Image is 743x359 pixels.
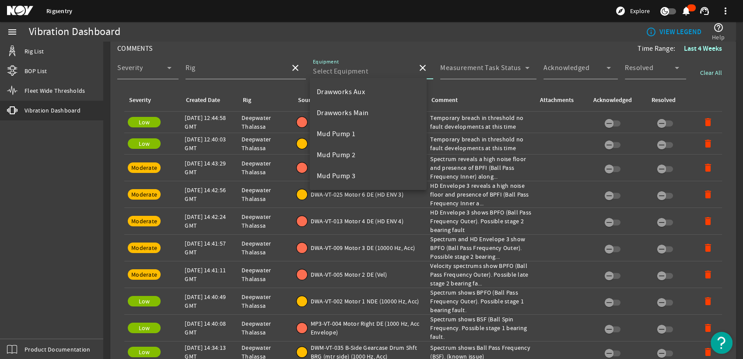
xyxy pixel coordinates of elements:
mat-icon: delete [703,216,713,226]
span: COMMENTS [117,44,153,53]
button: VIEW LEGEND [642,24,705,40]
span: Low [139,140,150,148]
mat-icon: delete [703,296,713,306]
span: Help [712,33,725,42]
span: Explore [630,7,650,15]
span: Low [139,118,150,126]
span: Rig List [25,47,44,56]
div: Spectrum shows BSF (Ball Spin Frequency. Possible stage 1 bearing fault. [430,315,532,341]
span: DWA-VT-025 Motor 6 DE (HD ENV 3) [311,190,403,199]
mat-icon: delete [703,162,713,173]
div: Rig [243,95,251,105]
span: DWA-VT-005 Motor 2 DE (Vel) [311,270,387,279]
mat-icon: support_agent [699,6,710,16]
span: Mud Pump 3 [317,172,356,180]
div: [DATE] 14:43:29 GMT [185,159,235,176]
span: Drawworks Aux [317,88,365,96]
span: Moderate [131,271,157,278]
span: Vibration Dashboard [25,106,81,115]
div: Deepwater Thalassa [242,319,290,337]
div: Vibration Dashboard [29,28,120,36]
mat-icon: delete [703,138,713,149]
div: Deepwater Thalassa [242,113,290,131]
span: Moderate [131,164,157,172]
div: Attachments [539,95,582,105]
span: Mud Pump 1 [317,130,356,138]
span: Low [139,324,150,332]
a: Rigsentry [46,7,72,15]
div: Spectrum shows BPFO (Ball Pass Frequency Outer). Possible stage 1 bearing fault. [430,288,532,314]
div: Deepwater Thalassa [242,212,290,230]
span: Mud Pump 2 [317,151,356,159]
div: [DATE] 12:44:58 GMT [185,113,235,131]
div: Attachments [540,95,574,105]
mat-icon: delete [703,117,713,127]
div: Created Date [185,95,231,105]
button: more_vert [715,0,736,21]
mat-icon: close [290,63,301,73]
mat-icon: delete [703,243,713,253]
div: [DATE] 14:42:56 GMT [185,186,235,203]
button: Open Resource Center [711,332,732,354]
mat-label: Resolved [625,63,653,72]
mat-icon: info_outline [646,27,653,37]
div: Temporary breach in threshold no fault developments at this time [430,113,532,131]
mat-icon: explore [615,6,626,16]
div: Resolved [650,95,687,105]
mat-icon: notifications [681,6,691,16]
div: Time Range: [638,41,729,56]
span: Moderate [131,190,157,198]
mat-label: Acknowledged [543,63,589,72]
div: Deepwater Thalassa [242,186,290,203]
div: Deepwater Thalassa [242,292,290,310]
div: Source(s) [298,95,323,105]
span: BOP List [25,67,47,75]
b: Last 4 Weeks [684,44,722,53]
div: [DATE] 14:40:49 GMT [185,292,235,310]
mat-label: Severity [117,63,143,72]
input: Select a Rig [186,66,283,77]
div: HD Envelope 3 reveals a high noise floor and presence of BPFI (Ball Pass Frequency Inner a... [430,181,532,208]
div: [DATE] 12:40:03 GMT [185,135,235,152]
div: Resolved [652,95,676,105]
span: MP3-VT-004 Motor Right DE (1000 Hz, Acc Envelope) [311,319,424,337]
span: DWA-VT-013 Motor 4 DE (HD ENV 4) [311,217,403,225]
div: Deepwater Thalassa [242,239,290,257]
span: Clear All [700,68,722,77]
button: Last 4 Weeks [677,41,729,56]
mat-icon: delete [703,323,713,333]
span: Product Documentation [25,345,90,354]
mat-icon: delete [703,189,713,200]
span: Drawworks Main [317,109,369,117]
div: Deepwater Thalassa [242,266,290,283]
div: Spectrum reveals a high noise floor and presence of BPFI (Ball Pass Frequency Inner) along... [430,155,532,181]
mat-label: Measurement Task Status [440,63,521,72]
div: [DATE] 14:41:57 GMT [185,239,235,257]
div: Rig [242,95,286,105]
div: Temporary breach in threshold no fault developments at this time [430,135,532,152]
div: [DATE] 14:42:24 GMT [185,212,235,230]
div: Deepwater Thalassa [242,135,290,152]
div: [DATE] 14:41:11 GMT [185,266,235,283]
mat-icon: delete [703,347,713,357]
mat-icon: vibration [7,105,18,116]
div: Severity [128,95,174,105]
mat-icon: close [417,63,428,73]
button: Explore [612,4,653,18]
span: Moderate [131,244,157,252]
div: Comment [430,95,528,105]
span: DWA-VT-002 Motor 1 NDE (10000 Hz, Acc) [311,297,419,306]
div: HD Envelope 3 shows BPFO (Ball Pass Frequency Outer). Possible stage 2 bearing fault [430,208,532,234]
input: Select Equipment [313,66,410,77]
div: Source(s) [297,95,420,105]
mat-icon: delete [703,269,713,280]
mat-icon: help_outline [713,22,724,33]
div: Created Date [186,95,220,105]
div: [DATE] 14:40:08 GMT [185,319,235,337]
mat-label: Equipment [313,59,339,65]
div: Comment [431,95,458,105]
button: Clear All [693,65,729,81]
div: Acknowledged [593,95,632,105]
span: Fleet Wide Thresholds [25,86,85,95]
span: Moderate [131,217,157,225]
